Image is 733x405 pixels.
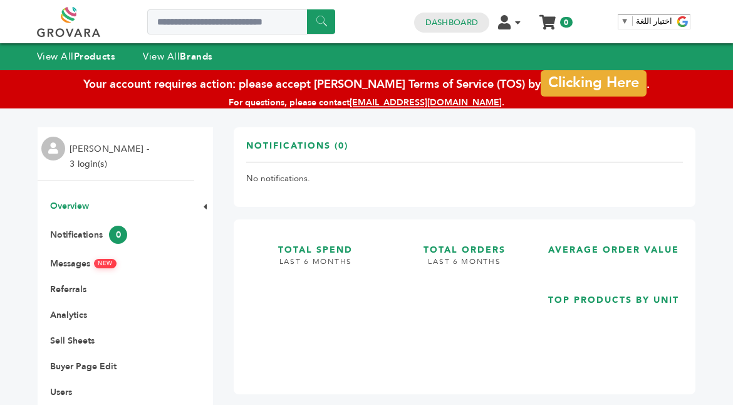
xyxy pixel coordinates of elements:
li: [PERSON_NAME] - 3 login(s) [70,142,152,172]
a: Users [50,386,72,398]
span: NEW [94,259,117,268]
a: Referrals [50,283,86,295]
h3: TOTAL SPEND [246,232,385,256]
a: TOTAL ORDERS LAST 6 MONTHS [395,232,534,372]
h3: TOP PRODUCTS BY UNIT [544,282,683,307]
strong: Brands [180,50,212,63]
a: Sell Sheets [50,335,95,347]
span: 0 [560,17,572,28]
span: اختيار اللغة [636,16,673,26]
h3: Notifications (0) [246,140,348,162]
a: Analytics [50,309,87,321]
a: [EMAIL_ADDRESS][DOMAIN_NAME] [350,97,502,108]
a: Dashboard [425,17,478,28]
a: TOTAL SPEND LAST 6 MONTHS [246,232,385,372]
a: AVERAGE ORDER VALUE [544,232,683,272]
span: ​ [632,16,633,26]
a: TOP PRODUCTS BY UNIT [544,282,683,372]
a: View AllBrands [143,50,213,63]
h3: TOTAL ORDERS [395,232,534,256]
a: اختيار اللغة​ [621,16,673,26]
h3: AVERAGE ORDER VALUE [544,232,683,256]
a: Overview [50,200,89,212]
img: profile.png [41,137,65,160]
a: MessagesNEW [50,258,117,270]
a: Buyer Page Edit [50,360,117,372]
a: Notifications0 [50,229,127,241]
span: ▼ [621,16,629,26]
strong: Products [74,50,115,63]
input: Search a product or brand... [147,9,335,34]
h4: LAST 6 MONTHS [395,256,534,276]
h4: LAST 6 MONTHS [246,256,385,276]
a: Clicking Here [541,66,646,93]
span: 0 [109,226,127,244]
a: My Cart [540,11,554,24]
td: No notifications. [246,162,683,195]
a: View AllProducts [37,50,116,63]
